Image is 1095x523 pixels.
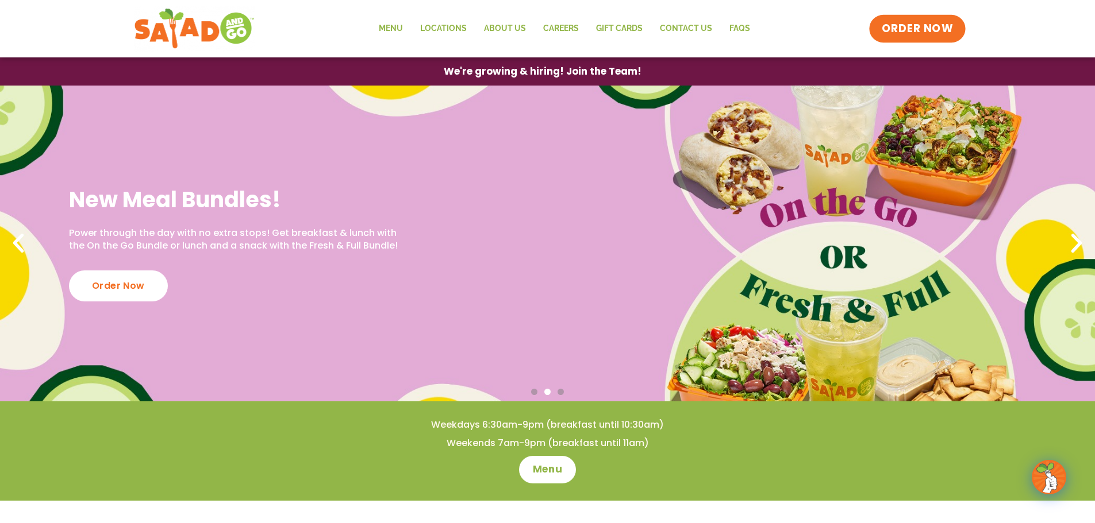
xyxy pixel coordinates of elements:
[412,16,475,42] a: Locations
[531,389,537,395] span: Go to slide 1
[444,67,641,76] span: We're growing & hiring! Join the Team!
[519,456,576,483] a: Menu
[23,419,1072,431] h4: Weekdays 6:30am-9pm (breakfast until 10:30am)
[134,6,255,52] img: new-SAG-logo-768×292
[721,16,759,42] a: FAQs
[587,16,651,42] a: GIFT CARDS
[544,389,551,395] span: Go to slide 2
[475,16,535,42] a: About Us
[1064,231,1089,256] div: Next slide
[370,16,759,42] nav: Menu
[23,437,1072,450] h4: Weekends 7am-9pm (breakfast until 11am)
[558,389,564,395] span: Go to slide 3
[370,16,412,42] a: Menu
[69,227,408,253] p: Power through the day with no extra stops! Get breakfast & lunch with the On the Go Bundle or lun...
[535,16,587,42] a: Careers
[882,21,953,36] span: ORDER NOW
[869,15,966,42] a: ORDER NOW
[651,16,721,42] a: Contact Us
[427,58,659,85] a: We're growing & hiring! Join the Team!
[69,185,408,214] h2: New Meal Bundles!
[6,231,31,256] div: Previous slide
[69,270,168,301] div: Order Now
[1033,461,1065,493] img: wpChatIcon
[533,463,562,476] span: Menu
